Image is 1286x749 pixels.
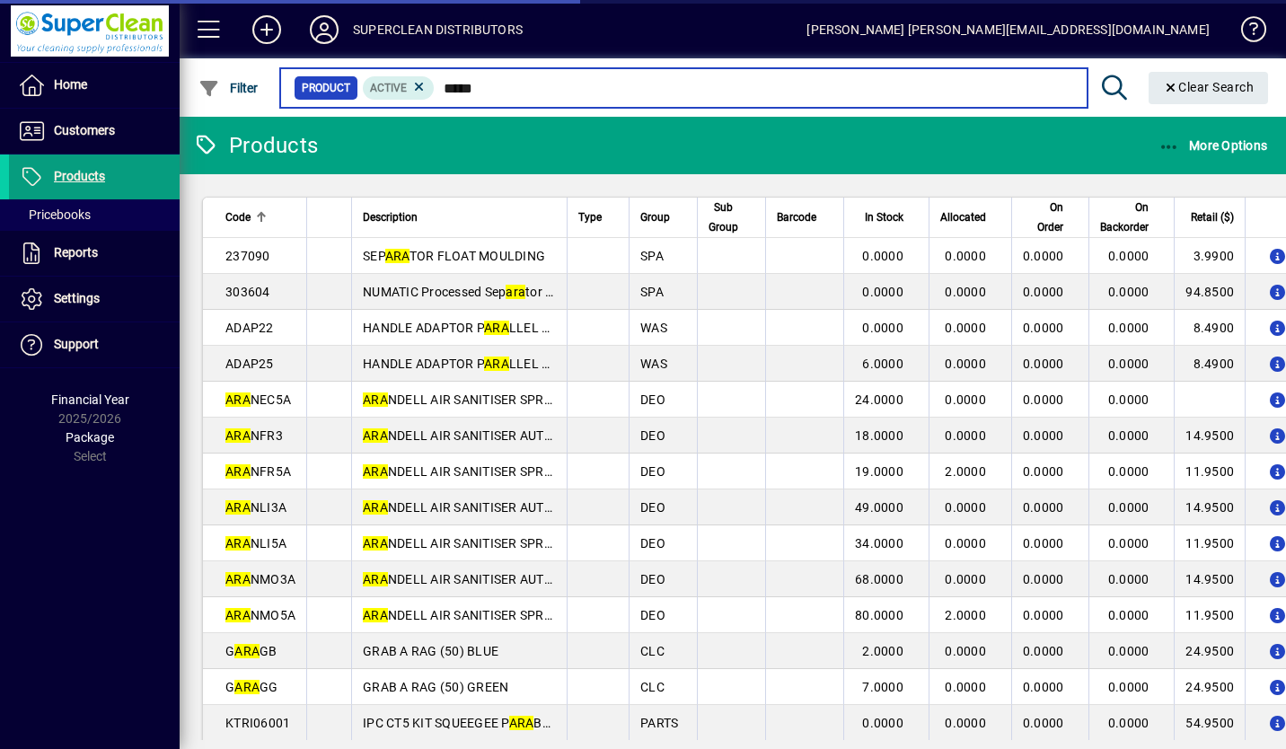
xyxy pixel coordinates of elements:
[302,79,350,97] span: Product
[777,207,816,227] span: Barcode
[855,392,903,407] span: 24.0000
[1023,680,1064,694] span: 0.0000
[363,321,578,335] span: HANDLE ADAPTOR P LLEL 22MM
[1174,346,1245,382] td: 8.4900
[640,207,670,227] span: Group
[225,428,283,443] span: NFR3
[862,249,903,263] span: 0.0000
[225,428,251,443] em: ARA
[363,500,388,515] em: ARA
[363,249,545,263] span: SEP TOR FLOAT MOULDING
[1163,80,1255,94] span: Clear Search
[1174,238,1245,274] td: 3.9900
[363,608,682,622] span: NDELL AIR SANITISER SPRAY - MOUNTAIN 500ML.
[295,13,353,46] button: Profile
[363,207,556,227] div: Description
[370,82,407,94] span: Active
[225,716,290,730] span: KTRI06001
[1108,464,1149,479] span: 0.0000
[51,392,129,407] span: Financial Year
[945,716,986,730] span: 0.0000
[855,536,903,551] span: 34.0000
[193,131,318,160] div: Products
[945,572,986,586] span: 0.0000
[54,245,98,260] span: Reports
[363,572,388,586] em: ARA
[640,644,665,658] span: CLC
[225,392,251,407] em: ARA
[640,608,665,622] span: DEO
[945,428,986,443] span: 0.0000
[54,291,100,305] span: Settings
[225,572,295,586] span: NMO3A
[1174,597,1245,633] td: 11.9500
[1174,633,1245,669] td: 24.9500
[855,572,903,586] span: 68.0000
[363,680,508,694] span: GRAB A RAG (50) GREEN
[1023,464,1064,479] span: 0.0000
[225,536,286,551] span: NLI5A
[862,716,903,730] span: 0.0000
[363,207,418,227] span: Description
[862,357,903,371] span: 6.0000
[855,608,903,622] span: 80.0000
[1108,321,1149,335] span: 0.0000
[484,357,509,371] em: ARA
[363,644,498,658] span: GRAB A RAG (50) BLUE
[1108,357,1149,371] span: 0.0000
[640,249,664,263] span: SPA
[225,608,295,622] span: NMO5A
[1174,310,1245,346] td: 8.4900
[640,207,686,227] div: Group
[1108,428,1149,443] span: 0.0000
[945,536,986,551] span: 0.0000
[1174,669,1245,705] td: 24.9500
[225,321,274,335] span: ADAP22
[945,357,986,371] span: 0.0000
[640,357,667,371] span: WAS
[225,357,274,371] span: ADAP25
[225,207,251,227] span: Code
[1023,716,1064,730] span: 0.0000
[66,430,114,445] span: Package
[1023,428,1064,443] span: 0.0000
[225,644,277,658] span: G GB
[640,428,665,443] span: DEO
[9,199,180,230] a: Pricebooks
[855,464,903,479] span: 19.0000
[865,207,903,227] span: In Stock
[940,207,986,227] span: Allocated
[640,716,678,730] span: PARTS
[1023,357,1064,371] span: 0.0000
[1108,716,1149,730] span: 0.0000
[363,392,388,407] em: ARA
[363,608,388,622] em: ARA
[1108,680,1149,694] span: 0.0000
[484,321,509,335] em: ARA
[225,680,278,694] span: G GG
[9,277,180,322] a: Settings
[862,644,903,658] span: 2.0000
[640,321,667,335] span: WAS
[353,15,523,44] div: SUPERCLEAN DISTRIBUTORS
[225,500,251,515] em: ARA
[640,464,665,479] span: DEO
[945,321,986,335] span: 0.0000
[1174,454,1245,489] td: 11.9500
[862,321,903,335] span: 0.0000
[945,680,986,694] span: 0.0000
[1108,644,1149,658] span: 0.0000
[1108,536,1149,551] span: 0.0000
[238,13,295,46] button: Add
[225,464,291,479] span: NFR5A
[385,249,410,263] em: ARA
[225,392,291,407] span: NEC5A
[363,285,641,299] span: NUMATIC Processed Sep tor Moulding-S Type
[777,207,832,227] div: Barcode
[1023,392,1064,407] span: 0.0000
[1174,705,1245,741] td: 54.9500
[363,76,435,100] mat-chip: Activation Status: Active
[806,15,1210,44] div: [PERSON_NAME] [PERSON_NAME][EMAIL_ADDRESS][DOMAIN_NAME]
[1108,500,1149,515] span: 0.0000
[1174,561,1245,597] td: 14.9500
